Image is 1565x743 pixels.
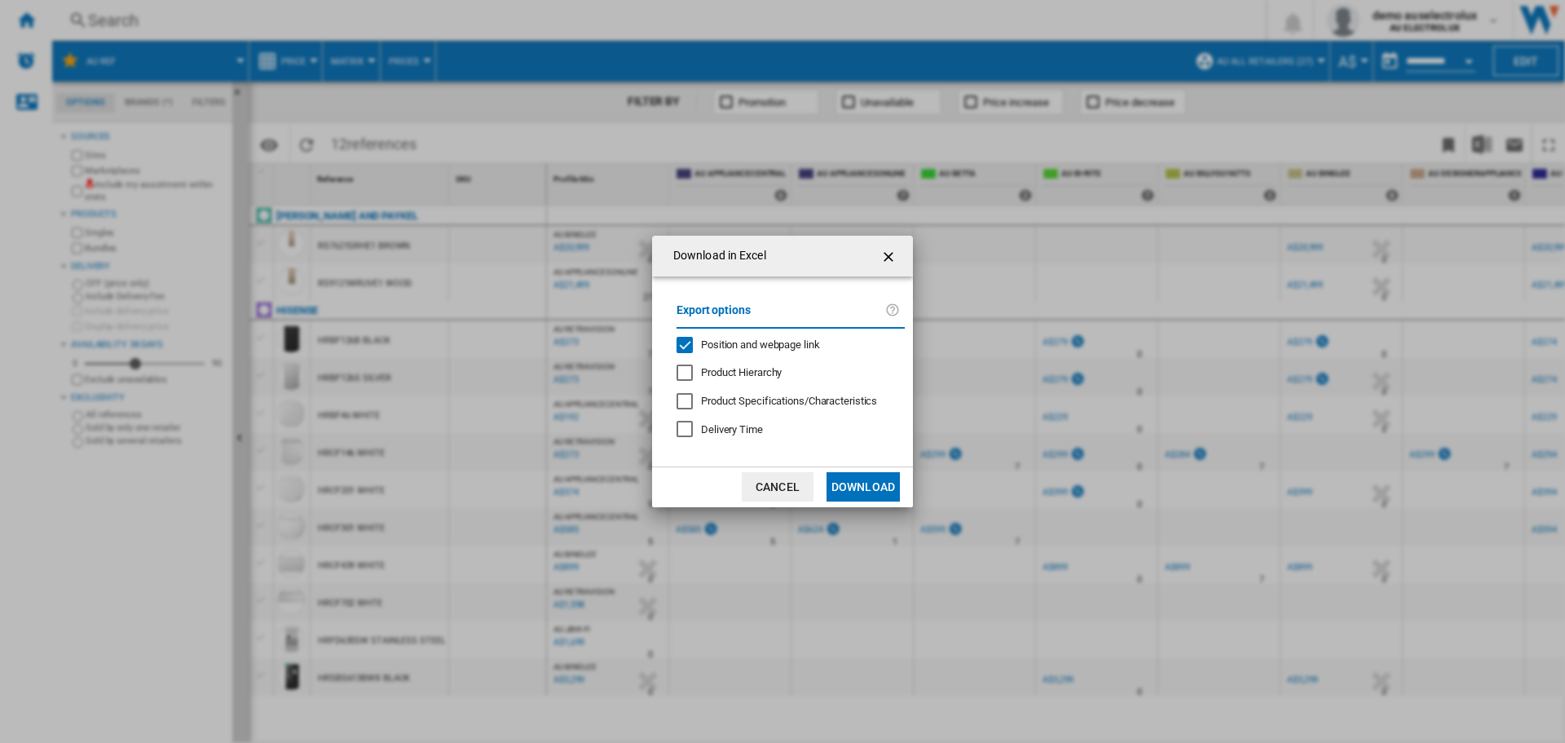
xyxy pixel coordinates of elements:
md-checkbox: Delivery Time [677,422,905,437]
button: Cancel [742,472,813,502]
button: Download [827,472,900,502]
ng-md-icon: getI18NText('BUTTONS.CLOSE_DIALOG') [880,247,900,267]
md-checkbox: Position and webpage link [677,337,892,352]
md-checkbox: Product Hierarchy [677,365,892,381]
div: Only applies to Category View [701,394,877,409]
h4: Download in Excel [665,248,766,264]
label: Export options [677,301,885,331]
span: Delivery Time [701,423,763,436]
span: Product Hierarchy [701,366,782,378]
span: Position and webpage link [701,338,820,351]
button: getI18NText('BUTTONS.CLOSE_DIALOG') [874,240,906,272]
span: Product Specifications/Characteristics [701,395,877,407]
